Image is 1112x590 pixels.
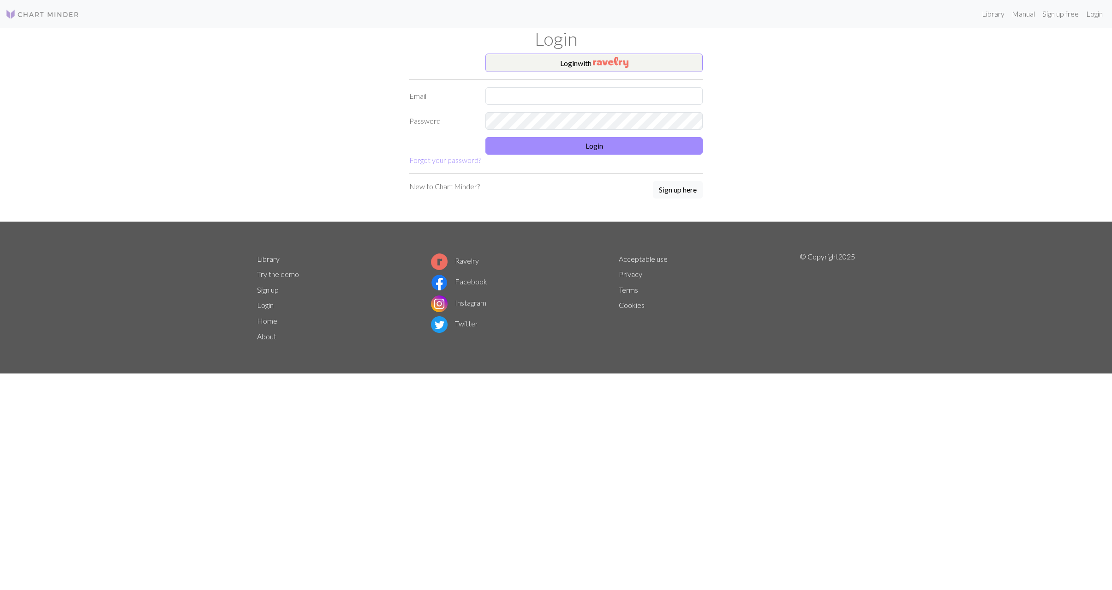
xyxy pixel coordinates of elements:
[619,301,645,309] a: Cookies
[404,87,480,105] label: Email
[404,112,480,130] label: Password
[619,254,668,263] a: Acceptable use
[257,254,280,263] a: Library
[653,181,703,199] a: Sign up here
[6,9,79,20] img: Logo
[800,251,855,344] p: © Copyright 2025
[619,270,642,278] a: Privacy
[978,5,1008,23] a: Library
[431,295,448,312] img: Instagram logo
[431,274,448,291] img: Facebook logo
[653,181,703,199] button: Sign up here
[431,298,486,307] a: Instagram
[257,285,279,294] a: Sign up
[431,256,479,265] a: Ravelry
[619,285,638,294] a: Terms
[257,332,276,341] a: About
[1082,5,1106,23] a: Login
[485,137,703,155] button: Login
[431,253,448,270] img: Ravelry logo
[257,316,277,325] a: Home
[1008,5,1039,23] a: Manual
[431,319,478,328] a: Twitter
[257,270,299,278] a: Try the demo
[485,54,703,72] button: Loginwith
[593,57,628,68] img: Ravelry
[431,277,487,286] a: Facebook
[431,316,448,333] img: Twitter logo
[409,156,481,164] a: Forgot your password?
[409,181,480,192] p: New to Chart Minder?
[257,301,274,309] a: Login
[251,28,861,50] h1: Login
[1039,5,1082,23] a: Sign up free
